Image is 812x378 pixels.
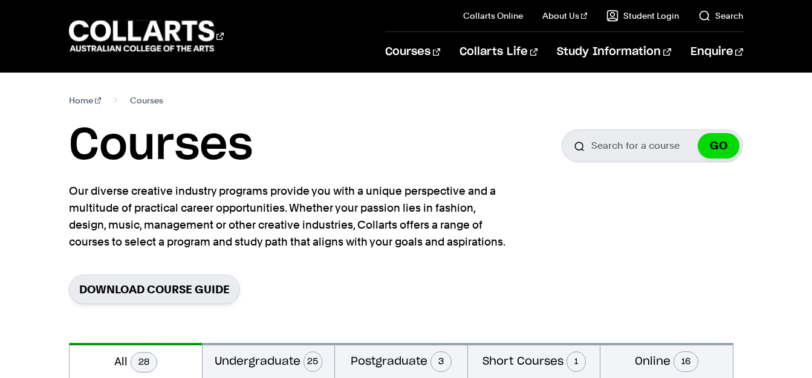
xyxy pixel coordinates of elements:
[69,92,101,109] a: Home
[460,32,538,72] a: Collarts Life
[690,32,743,72] a: Enquire
[430,351,452,372] span: 3
[674,351,698,372] span: 16
[606,10,679,22] a: Student Login
[69,119,253,173] h1: Courses
[463,10,523,22] a: Collarts Online
[542,10,587,22] a: About Us
[385,32,440,72] a: Courses
[304,351,323,372] span: 25
[567,351,586,372] span: 1
[562,129,743,162] input: Search for a course
[131,352,157,373] span: 28
[698,10,743,22] a: Search
[69,183,510,250] p: Our diverse creative industry programs provide you with a unique perspective and a multitude of p...
[557,32,671,72] a: Study Information
[69,19,224,53] div: Go to homepage
[130,92,163,109] span: Courses
[69,275,240,304] a: Download Course Guide
[698,133,739,158] button: GO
